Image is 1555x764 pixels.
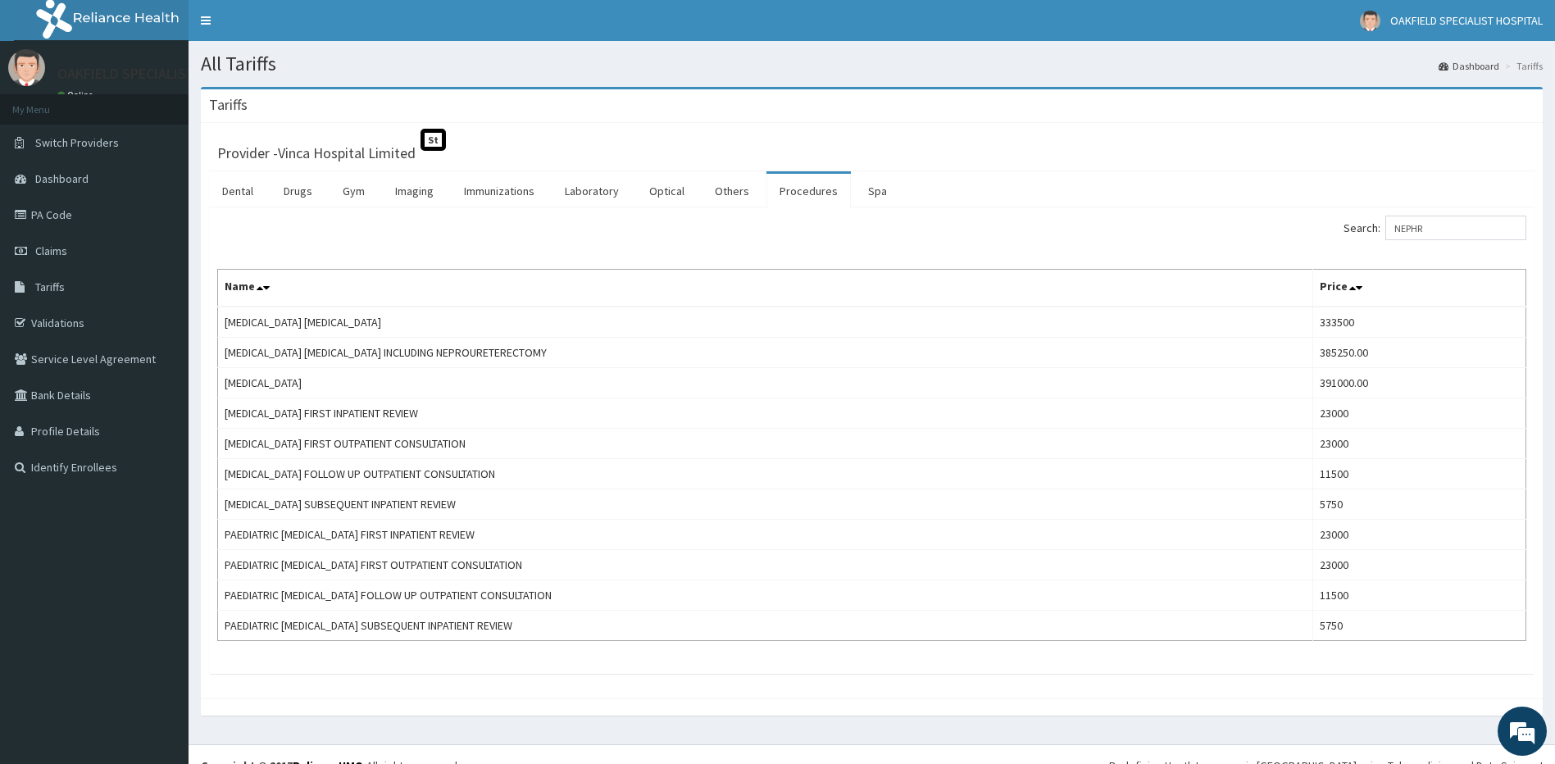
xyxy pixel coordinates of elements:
[57,89,97,101] a: Online
[855,174,900,208] a: Spa
[1312,270,1525,307] th: Price
[218,307,1313,338] td: [MEDICAL_DATA] [MEDICAL_DATA]
[552,174,632,208] a: Laboratory
[35,171,89,186] span: Dashboard
[271,174,325,208] a: Drugs
[201,53,1543,75] h1: All Tariffs
[1344,216,1526,240] label: Search:
[217,146,416,161] h3: Provider - Vinca Hospital Limited
[35,135,119,150] span: Switch Providers
[1312,429,1525,459] td: 23000
[218,520,1313,550] td: PAEDIATRIC [MEDICAL_DATA] FIRST INPATIENT REVIEW
[218,398,1313,429] td: [MEDICAL_DATA] FIRST INPATIENT REVIEW
[1312,580,1525,611] td: 11500
[218,611,1313,641] td: PAEDIATRIC [MEDICAL_DATA] SUBSEQUENT INPATIENT REVIEW
[1312,489,1525,520] td: 5750
[35,243,67,258] span: Claims
[1390,13,1543,28] span: OAKFIELD SPECIALIST HOSPITAL
[1312,368,1525,398] td: 391000.00
[1312,611,1525,641] td: 5750
[1312,398,1525,429] td: 23000
[421,129,446,151] span: St
[1385,216,1526,240] input: Search:
[330,174,378,208] a: Gym
[1312,338,1525,368] td: 385250.00
[1501,59,1543,73] li: Tariffs
[451,174,548,208] a: Immunizations
[766,174,851,208] a: Procedures
[1312,550,1525,580] td: 23000
[57,66,262,81] p: OAKFIELD SPECIALIST HOSPITAL
[1360,11,1380,31] img: User Image
[35,280,65,294] span: Tariffs
[218,459,1313,489] td: [MEDICAL_DATA] FOLLOW UP OUTPATIENT CONSULTATION
[218,489,1313,520] td: [MEDICAL_DATA] SUBSEQUENT INPATIENT REVIEW
[636,174,698,208] a: Optical
[1312,459,1525,489] td: 11500
[218,550,1313,580] td: PAEDIATRIC [MEDICAL_DATA] FIRST OUTPATIENT CONSULTATION
[1312,307,1525,338] td: 333500
[209,98,248,112] h3: Tariffs
[218,429,1313,459] td: [MEDICAL_DATA] FIRST OUTPATIENT CONSULTATION
[1312,520,1525,550] td: 23000
[702,174,762,208] a: Others
[218,368,1313,398] td: [MEDICAL_DATA]
[218,270,1313,307] th: Name
[8,49,45,86] img: User Image
[218,580,1313,611] td: PAEDIATRIC [MEDICAL_DATA] FOLLOW UP OUTPATIENT CONSULTATION
[209,174,266,208] a: Dental
[382,174,447,208] a: Imaging
[218,338,1313,368] td: [MEDICAL_DATA] [MEDICAL_DATA] INCLUDING NEPROURETERECTOMY
[1439,59,1499,73] a: Dashboard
